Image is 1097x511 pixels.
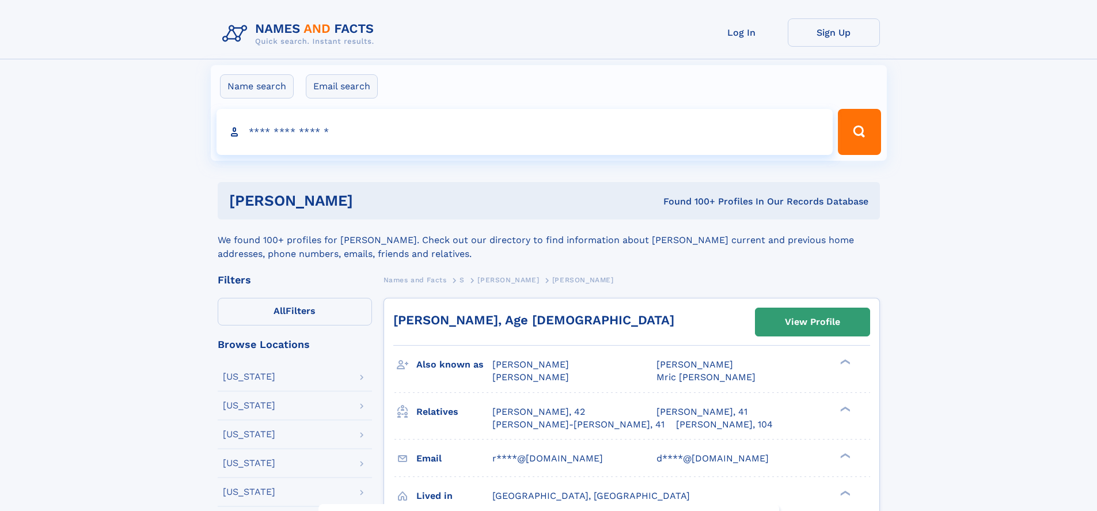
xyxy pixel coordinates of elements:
[274,305,286,316] span: All
[785,309,840,335] div: View Profile
[492,359,569,370] span: [PERSON_NAME]
[788,18,880,47] a: Sign Up
[508,195,868,208] div: Found 100+ Profiles In Our Records Database
[676,418,773,431] a: [PERSON_NAME], 104
[416,486,492,506] h3: Lived in
[492,490,690,501] span: [GEOGRAPHIC_DATA], [GEOGRAPHIC_DATA]
[218,339,372,350] div: Browse Locations
[756,308,870,336] a: View Profile
[837,489,851,497] div: ❯
[223,372,275,381] div: [US_STATE]
[223,430,275,439] div: [US_STATE]
[306,74,378,99] label: Email search
[492,406,585,418] a: [PERSON_NAME], 42
[460,272,465,287] a: S
[837,358,851,366] div: ❯
[838,109,880,155] button: Search Button
[217,109,833,155] input: search input
[218,18,384,50] img: Logo Names and Facts
[393,313,674,327] a: [PERSON_NAME], Age [DEMOGRAPHIC_DATA]
[218,275,372,285] div: Filters
[656,406,747,418] a: [PERSON_NAME], 41
[477,276,539,284] span: [PERSON_NAME]
[492,418,665,431] a: [PERSON_NAME]-[PERSON_NAME], 41
[220,74,294,99] label: Name search
[223,459,275,468] div: [US_STATE]
[837,405,851,412] div: ❯
[656,372,756,383] span: Mric [PERSON_NAME]
[218,219,880,261] div: We found 100+ profiles for [PERSON_NAME]. Check out our directory to find information about [PERS...
[837,452,851,459] div: ❯
[223,401,275,410] div: [US_STATE]
[416,355,492,374] h3: Also known as
[696,18,788,47] a: Log In
[656,359,733,370] span: [PERSON_NAME]
[416,402,492,422] h3: Relatives
[384,272,447,287] a: Names and Facts
[218,298,372,325] label: Filters
[460,276,465,284] span: S
[416,449,492,468] h3: Email
[552,276,614,284] span: [PERSON_NAME]
[229,194,508,208] h1: [PERSON_NAME]
[223,487,275,497] div: [US_STATE]
[477,272,539,287] a: [PERSON_NAME]
[492,372,569,383] span: [PERSON_NAME]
